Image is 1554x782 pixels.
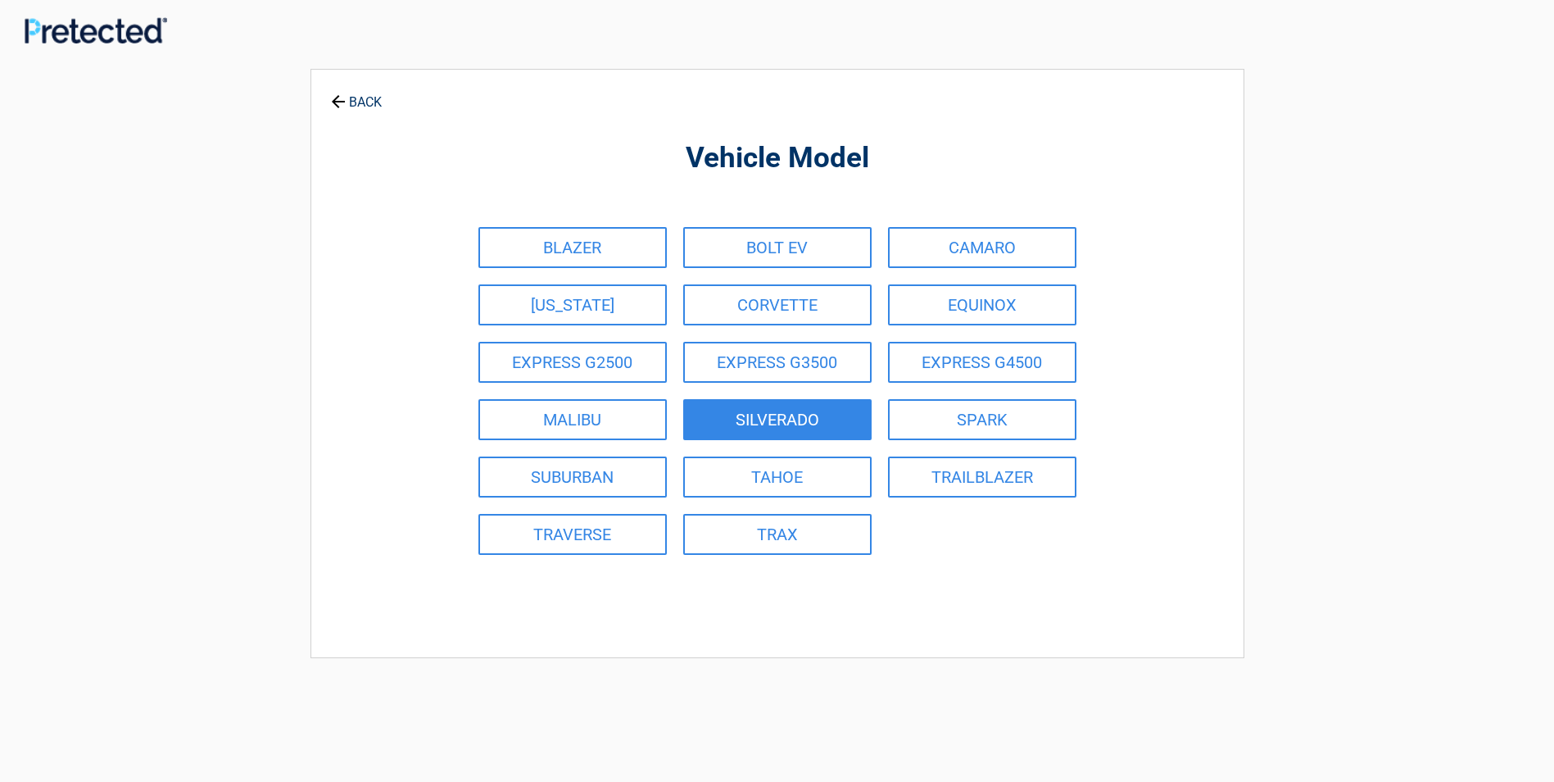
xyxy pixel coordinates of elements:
img: Main Logo [25,17,167,43]
a: CAMARO [888,227,1076,268]
a: CORVETTE [683,284,872,325]
a: SUBURBAN [478,457,667,498]
a: BACK [328,80,385,109]
a: TAHOE [683,457,872,498]
a: MALIBU [478,399,667,440]
a: SPARK [888,399,1076,440]
a: TRAVERSE [478,514,667,555]
a: BLAZER [478,227,667,268]
a: TRAX [683,514,872,555]
a: EXPRESS G3500 [683,342,872,383]
a: EXPRESS G2500 [478,342,667,383]
a: BOLT EV [683,227,872,268]
a: [US_STATE] [478,284,667,325]
h2: Vehicle Model [401,139,1153,178]
a: SILVERADO [683,399,872,440]
a: EXPRESS G4500 [888,342,1076,383]
a: TRAILBLAZER [888,457,1076,498]
a: EQUINOX [888,284,1076,325]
